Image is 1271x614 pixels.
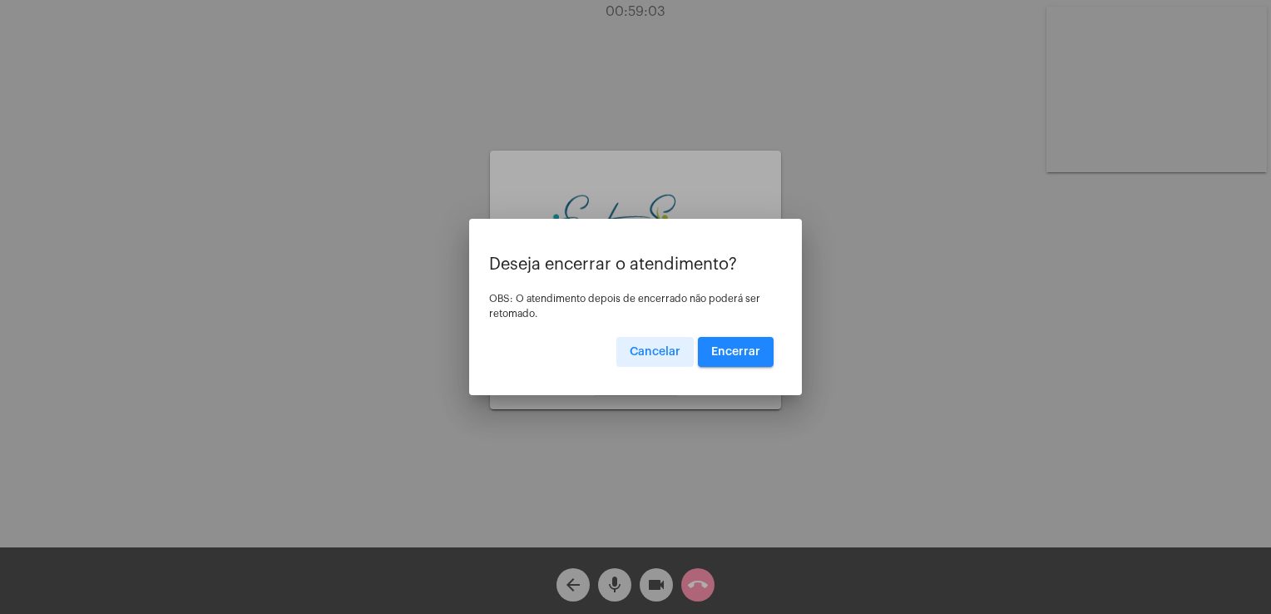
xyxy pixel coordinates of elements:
[489,255,782,274] p: Deseja encerrar o atendimento?
[489,294,760,319] span: OBS: O atendimento depois de encerrado não poderá ser retomado.
[711,346,760,358] span: Encerrar
[630,346,680,358] span: Cancelar
[616,337,694,367] button: Cancelar
[698,337,774,367] button: Encerrar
